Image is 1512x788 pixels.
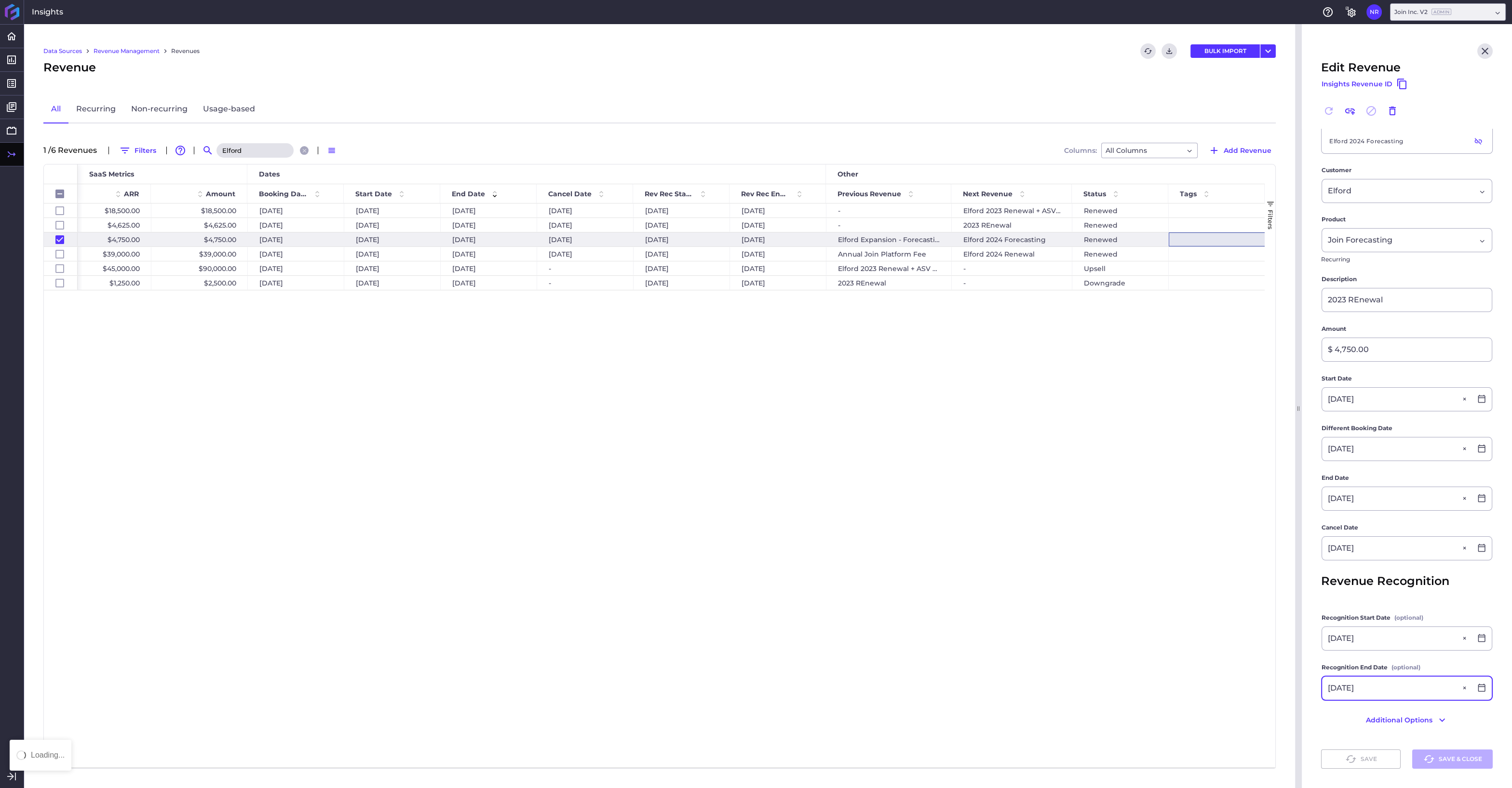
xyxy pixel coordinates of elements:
[1390,3,1506,21] div: Dropdown select
[634,247,730,261] div: [DATE]
[248,276,344,290] div: [DATE]
[1072,261,1169,275] div: Upsell
[837,190,901,198] span: Previous Revenue
[1322,228,1492,252] div: Dropdown select
[1322,627,1471,650] input: Select Date
[1322,537,1471,560] input: Cancel Date
[1101,143,1198,158] div: Dropdown select
[952,218,1072,232] div: 2023 REnewal
[248,232,344,246] div: [DATE]
[1072,232,1169,246] div: Renewed
[1431,9,1451,15] ins: Admin
[355,190,392,198] span: Start Date
[1322,613,1390,623] span: Recognition Start Date
[1322,473,1349,483] span: End Date
[1106,145,1147,156] span: All Columns
[952,261,1072,275] div: -
[441,232,537,246] div: [DATE]
[31,751,65,759] div: Loading...
[730,276,826,290] div: [DATE]
[1064,147,1097,154] span: Columns:
[44,276,78,290] div: Press SPACE to select this row.
[1140,43,1156,59] button: Refresh
[1477,43,1493,59] button: Close
[259,190,308,198] span: Booking Date
[1072,218,1169,232] div: Renewed
[1322,423,1392,433] span: Different Booking Date
[1322,523,1358,532] span: Cancel Date
[1394,8,1451,16] div: Join Inc. V2
[1460,627,1471,650] button: Close
[1322,274,1357,284] span: Description
[195,95,263,123] a: Usage-based
[55,218,151,232] div: $4,625.00
[1190,44,1260,58] button: BULK IMPORT
[1224,145,1271,156] span: Add Revenue
[248,218,344,232] div: [DATE]
[730,247,826,261] div: [DATE]
[548,190,592,198] span: Cancel Date
[634,232,730,246] div: [DATE]
[43,59,96,76] span: Revenue
[1322,288,1492,312] input: Describe your revenue
[826,204,952,217] div: -
[1321,572,1449,590] span: Revenue Recognition
[1329,135,1403,148] span: Elford 2024 Forecasting
[1267,210,1274,230] span: Filters
[1320,4,1336,20] button: Help
[44,204,78,218] div: Press SPACE to select this row.
[1322,374,1352,383] span: Start Date
[344,261,441,275] div: [DATE]
[123,95,195,123] a: Non-recurring
[151,204,248,217] div: $18,500.00
[1322,437,1471,461] input: Select Date
[248,204,344,217] div: [DATE]
[344,247,441,261] div: [DATE]
[1321,712,1493,728] button: Additional Options
[1322,79,1392,89] span: Insights Revenue ID
[730,261,826,275] div: [DATE]
[89,170,134,178] span: SaaS Metrics
[43,47,82,55] a: Data Sources
[248,261,344,275] div: [DATE]
[952,204,1072,217] div: Elford 2023 Renewal + ASV Expansion
[1322,388,1471,411] input: Select Date
[55,247,151,261] div: $39,000.00
[1322,677,1471,700] input: Select Date
[1072,204,1169,217] div: Renewed
[1385,103,1400,119] button: Delete
[115,143,161,158] button: Filters
[952,276,1072,290] div: -
[151,247,248,261] div: $39,000.00
[300,146,309,155] button: Close search
[730,218,826,232] div: [DATE]
[441,261,537,275] div: [DATE]
[44,261,78,276] div: Press SPACE to select this row.
[1322,338,1492,361] input: Enter Amount
[55,261,151,275] div: $45,000.00
[1180,190,1197,198] span: Tags
[151,232,248,246] div: $4,750.00
[1460,388,1471,411] button: Close
[94,47,160,55] a: Revenue Management
[730,204,826,217] div: [DATE]
[68,95,123,123] a: Recurring
[248,247,344,261] div: [DATE]
[826,261,952,275] div: Elford 2023 Renewal + ASV Expansion
[634,276,730,290] div: [DATE]
[151,276,248,290] div: $2,500.00
[1072,247,1169,261] div: Renewed
[1328,234,1392,246] span: Join Forecasting
[344,232,441,246] div: [DATE]
[1322,663,1388,672] span: Recognition End Date
[55,276,151,290] div: $1,250.00
[1328,185,1351,197] span: Elford
[43,147,103,154] div: 1 / 6 Revenue s
[1322,324,1346,334] span: Amount
[537,218,634,232] div: [DATE]
[1083,190,1106,198] span: Status
[441,276,537,290] div: [DATE]
[826,218,952,232] div: -
[634,204,730,217] div: [DATE]
[43,95,68,123] a: All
